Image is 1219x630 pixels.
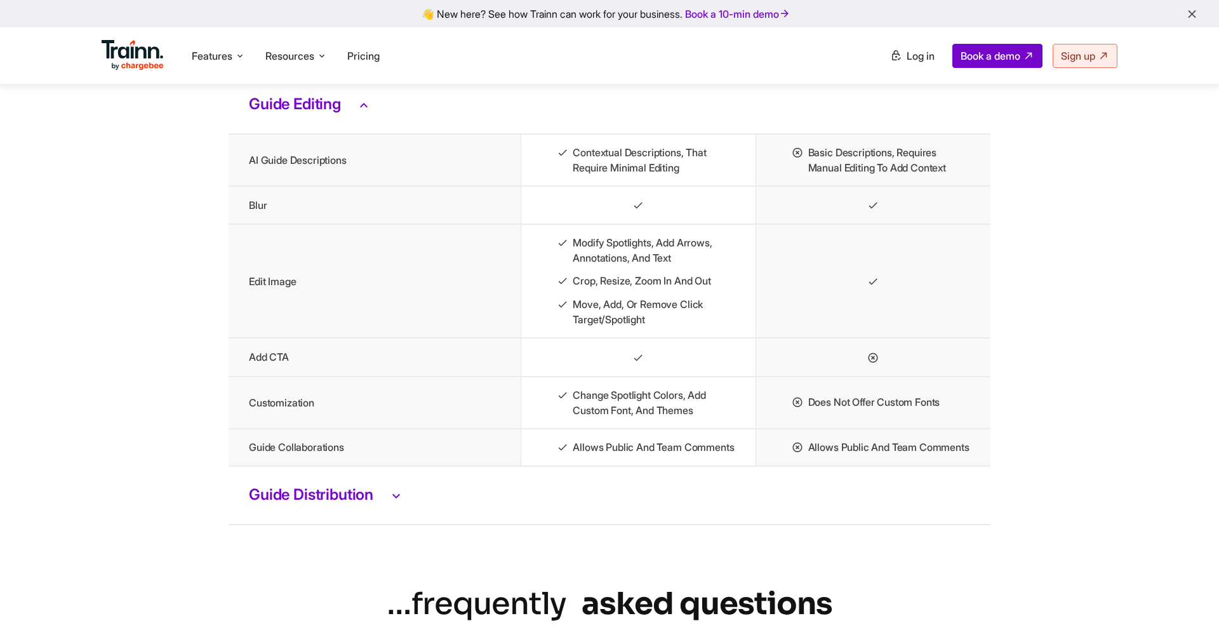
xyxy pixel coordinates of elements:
li: Allows public and team comments [792,439,970,455]
b: asked questions [582,584,832,623]
td: AI Guide Descriptions [229,134,521,186]
li: Contextual descriptions, that require minimal editing [557,145,735,175]
h3: Guide Distribution [249,487,970,504]
div: … [387,582,832,625]
li: Does not offer custom fonts [792,394,970,410]
td: Blur [229,186,521,224]
td: Edit image [229,224,521,338]
td: Add CTA [229,338,521,376]
h3: Guide Editing [249,97,970,113]
li: Move, add, or remove click target/spotlight [557,297,735,327]
a: Sign up [1053,44,1117,68]
li: Crop, resize, zoom in and out [557,273,735,289]
li: Allows public and team comments [557,439,735,455]
i: frequently [411,584,566,623]
a: Book a demo [952,44,1042,68]
li: Basic descriptions, requires manual editing to add context [792,145,970,175]
td: Guide Collaborations [229,429,521,466]
a: Log in [883,44,942,67]
span: Book a demo [961,50,1020,62]
span: Resources [265,49,314,63]
li: Change spotlight colors, add custom font, and themes [557,387,735,418]
td: Customization [229,377,521,429]
iframe: Chat Widget [1156,569,1219,630]
a: Book a 10-min demo [683,5,793,23]
a: Pricing [347,50,380,62]
span: Features [192,49,232,63]
div: 👋 New here? See how Trainn can work for your business. [8,8,1211,20]
span: Log in [907,50,935,62]
span: Sign up [1061,50,1095,62]
li: Modify spotlights, add arrows, annotations, and text [557,235,735,265]
img: Trainn Logo [102,40,164,70]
